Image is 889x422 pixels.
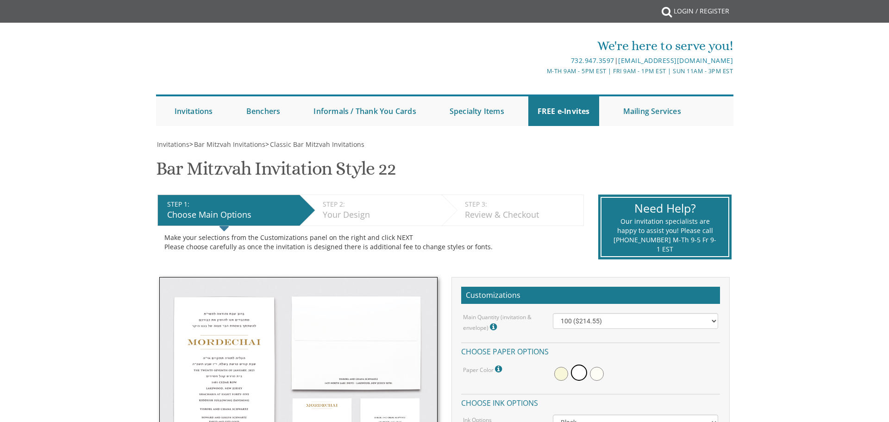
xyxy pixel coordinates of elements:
[265,140,364,149] span: >
[157,140,189,149] span: Invitations
[613,200,716,217] div: Need Help?
[237,96,290,126] a: Benchers
[164,233,577,252] div: Make your selections from the Customizations panel on the right and click NEXT Please choose care...
[156,158,396,186] h1: Bar Mitzvah Invitation Style 22
[440,96,513,126] a: Specialty Items
[465,200,579,209] div: STEP 3:
[194,140,265,149] span: Bar Mitzvah Invitations
[613,217,716,254] div: Our invitation specialists are happy to assist you! Please call [PHONE_NUMBER] M-Th 9-5 Fr 9-1 EST
[323,200,437,209] div: STEP 2:
[463,313,539,333] label: Main Quantity (invitation & envelope)
[167,200,295,209] div: STEP 1:
[461,287,720,304] h2: Customizations
[571,56,614,65] a: 732.947.3597
[461,394,720,410] h4: Choose ink options
[270,140,364,149] span: Classic Bar Mitzvah Invitations
[614,96,690,126] a: Mailing Services
[269,140,364,149] a: Classic Bar Mitzvah Invitations
[193,140,265,149] a: Bar Mitzvah Invitations
[165,96,222,126] a: Invitations
[189,140,265,149] span: >
[156,140,189,149] a: Invitations
[167,209,295,221] div: Choose Main Options
[304,96,425,126] a: Informals / Thank You Cards
[349,37,733,55] div: We're here to serve you!
[323,209,437,221] div: Your Design
[461,342,720,359] h4: Choose paper options
[349,55,733,66] div: |
[465,209,579,221] div: Review & Checkout
[349,66,733,76] div: M-Th 9am - 5pm EST | Fri 9am - 1pm EST | Sun 11am - 3pm EST
[528,96,599,126] a: FREE e-Invites
[618,56,733,65] a: [EMAIL_ADDRESS][DOMAIN_NAME]
[463,363,504,375] label: Paper Color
